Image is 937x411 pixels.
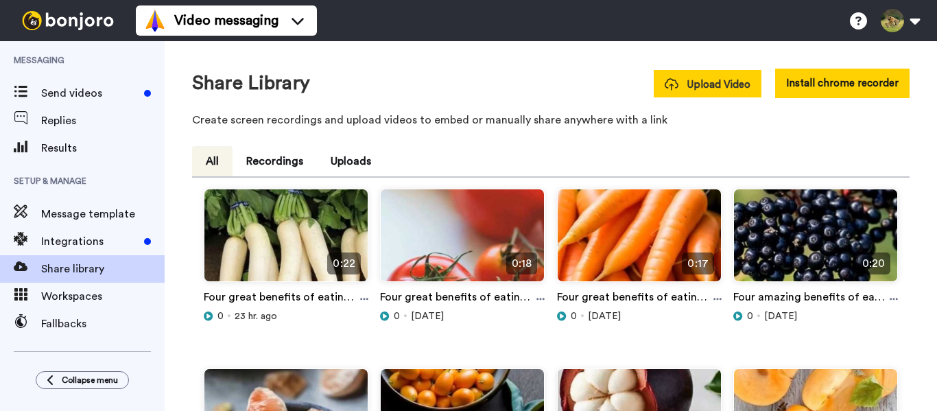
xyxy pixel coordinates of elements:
button: All [192,146,233,176]
img: 47237b5e-b539-4540-a981-93bcf13541b6_thumbnail_source_1757905812.jpg [381,189,544,293]
span: Replies [41,113,165,129]
span: 0 [394,309,400,323]
p: Create screen recordings and upload videos to embed or manually share anywhere with a link [192,112,910,128]
img: 9a5a538d-9a58-4f1f-969e-b8d99aaba2d7_thumbnail_source_1758080430.jpg [204,189,368,293]
span: Upload Video [665,78,750,92]
div: [DATE] [380,309,545,323]
span: 0 [747,309,753,323]
span: 0:22 [327,253,360,274]
img: bj-logo-header-white.svg [16,11,119,30]
span: Video messaging [174,11,278,30]
span: Workspaces [41,288,165,305]
div: [DATE] [733,309,898,323]
span: 0:17 [682,253,713,274]
button: Install chrome recorder [775,69,910,98]
a: Four great benefits of eating radish #radish #explore #facts #shorts #viral [204,289,360,309]
img: vm-color.svg [144,10,166,32]
div: 23 hr. ago [204,309,368,323]
a: Four amazing benefits of eating elderberry #elderberry #explore #facts #shorts #viral [733,289,890,309]
span: 0:18 [506,253,537,274]
span: 0:20 [857,253,890,274]
a: Four great benefits of eating tomatoes #tomato #explore #facts #shorts #viral [380,289,536,309]
img: 92c7f9b7-a09e-4374-9a78-5461d6cb9219_thumbnail_source_1757648699.jpg [558,189,721,293]
span: Results [41,140,165,156]
img: 758d3d8f-a5b8-4b91-985b-cb6aac6d76f0_thumbnail_source_1757473477.jpg [734,189,897,293]
button: Recordings [233,146,317,176]
button: Collapse menu [36,371,129,389]
span: Integrations [41,233,139,250]
span: 0 [217,309,224,323]
h1: Share Library [192,73,310,94]
span: Message template [41,206,165,222]
span: Share library [41,261,165,277]
span: Fallbacks [41,316,165,332]
span: Send videos [41,85,139,102]
span: 0 [571,309,577,323]
button: Upload Video [654,70,761,97]
button: Uploads [317,146,385,176]
a: Four great benefits of eating carrots #carrots #explore #facts #shorts #viral [557,289,713,309]
span: Collapse menu [62,375,118,386]
div: [DATE] [557,309,722,323]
